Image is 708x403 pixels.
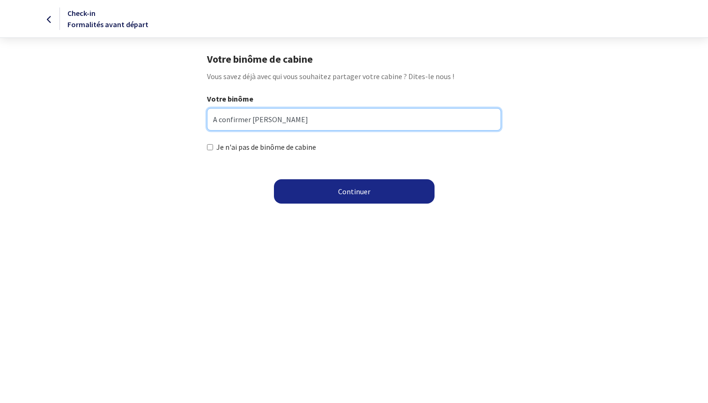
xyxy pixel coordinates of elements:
strong: Votre binôme [207,94,253,103]
span: Check-in Formalités avant départ [67,8,148,29]
p: Vous savez déjà avec qui vous souhaitez partager votre cabine ? Dites-le nous ! [207,71,501,82]
label: Je n'ai pas de binôme de cabine [216,141,316,153]
input: Indiquez votre binôme [207,108,501,131]
button: Continuer [274,179,435,204]
h1: Votre binôme de cabine [207,53,501,65]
